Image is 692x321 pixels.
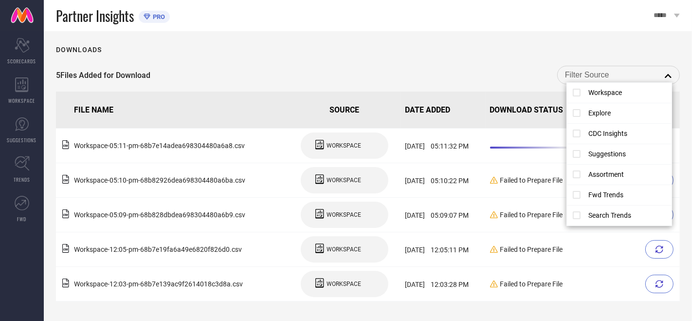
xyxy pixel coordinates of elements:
[567,165,672,185] li: Assortment
[567,103,672,124] li: Explore
[405,246,469,254] span: [DATE] 12:05:11 PM
[56,92,288,129] th: FILE NAME
[567,124,672,144] li: CDC Insights
[327,246,361,253] span: WORKSPACE
[567,185,672,206] li: Fwd Trends
[327,177,361,184] span: WORKSPACE
[327,281,361,287] span: WORKSPACE
[486,92,680,129] th: DOWNLOAD STATUS
[645,275,674,293] div: Retry
[405,142,469,150] span: [DATE] 05:11:32 PM
[150,13,165,20] span: PRO
[8,57,36,65] span: SCORECARDS
[74,280,243,288] span: Workspace - 12:03-pm - 68b7e139ac9f2614018c3d8a .csv
[405,177,469,185] span: [DATE] 05:10:22 PM
[567,144,672,165] li: Suggestions
[401,92,486,129] th: DATE ADDED
[500,245,563,253] span: Failed to Prepare File
[288,92,401,129] th: SOURCE
[500,211,563,219] span: Failed to Prepare File
[405,211,469,219] span: [DATE] 05:09:07 PM
[327,142,361,149] span: WORKSPACE
[567,83,672,103] li: Workspace
[327,211,361,218] span: WORKSPACE
[56,6,134,26] span: Partner Insights
[74,142,245,150] span: Workspace - 05:11-pm - 68b7e14adea698304480a6a8 .csv
[74,176,245,184] span: Workspace - 05:10-pm - 68b82926dea698304480a6ba .csv
[74,245,242,253] span: Workspace - 12:05-pm - 68b7e19fa6a49e6820f826d0 .csv
[9,97,36,104] span: WORKSPACE
[14,176,30,183] span: TRENDS
[74,211,245,219] span: Workspace - 05:09-pm - 68b828dbdea698304480a6b9 .csv
[500,176,563,184] span: Failed to Prepare File
[18,215,27,223] span: FWD
[56,46,102,54] h1: Downloads
[405,281,469,288] span: [DATE] 12:03:28 PM
[7,136,37,144] span: SUGGESTIONS
[645,240,674,259] div: Retry
[56,71,150,80] span: 5 Files Added for Download
[567,206,672,226] li: Search Trends
[500,280,563,288] span: Failed to Prepare File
